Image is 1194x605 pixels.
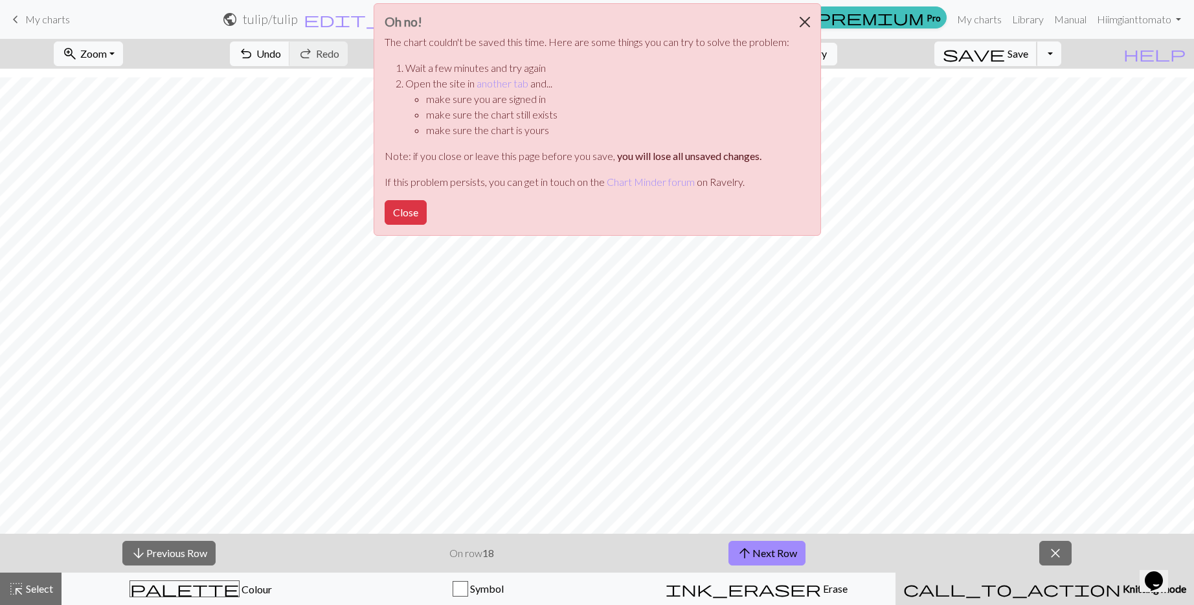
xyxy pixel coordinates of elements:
li: make sure you are signed in [426,91,789,107]
button: Colour [62,573,339,605]
li: Open the site in and... [405,76,789,138]
span: arrow_downward [131,544,146,562]
button: Next Row [728,541,805,565]
button: Previous Row [122,541,216,565]
a: another tab [477,77,528,89]
iframe: chat widget [1140,553,1181,592]
span: Knitting mode [1121,582,1186,595]
h3: Oh no! [385,14,789,29]
span: highlight_alt [8,580,24,598]
button: Knitting mode [896,573,1194,605]
li: make sure the chart still exists [426,107,789,122]
span: Select [24,582,53,595]
button: Close [789,4,820,40]
span: arrow_upward [737,544,752,562]
p: If this problem persists, you can get in touch on the on Ravelry. [385,174,789,190]
span: close [1048,544,1063,562]
span: palette [130,580,239,598]
li: make sure the chart is yours [426,122,789,138]
span: Symbol [468,582,504,595]
button: Close [385,200,427,225]
span: ink_eraser [666,580,821,598]
li: Wait a few minutes and try again [405,60,789,76]
button: Symbol [339,573,617,605]
strong: 18 [482,547,494,559]
span: call_to_action [903,580,1121,598]
span: Colour [240,583,272,595]
p: The chart couldn't be saved this time. Here are some things you can try to solve the problem: [385,34,789,50]
button: Erase [618,573,896,605]
p: Note: if you close or leave this page before you save, [385,148,789,164]
a: Chart Minder forum [607,176,695,188]
strong: you will lose all unsaved changes. [617,150,761,162]
span: Erase [821,582,848,595]
p: On row [449,545,494,561]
